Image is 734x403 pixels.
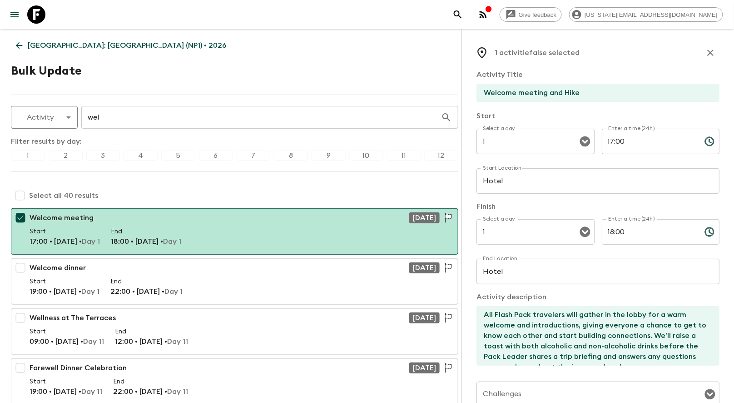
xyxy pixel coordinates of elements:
[81,388,102,395] span: Day 11
[409,363,440,373] div: [DATE]
[30,327,104,336] p: Start
[11,105,77,130] div: Activity
[124,151,158,161] div: 4
[30,236,100,247] p: 17:00 • [DATE] •
[11,36,231,55] a: [GEOGRAPHIC_DATA]: [GEOGRAPHIC_DATA] (NP1) • 2026
[30,363,127,373] p: Farewell Dinner Celebration
[111,236,181,247] p: 18:00 • [DATE] •
[700,223,719,241] button: Choose time, selected time is 6:00 PM
[110,277,183,286] p: End
[11,308,458,355] button: Wellness at The Terraces[DATE]Start09:00 • [DATE] •Day 11End12:00 • [DATE] •Day 11
[424,151,458,161] div: 12
[579,135,591,148] button: Open
[476,69,719,80] p: Activity Title
[476,201,719,212] p: Finish
[580,11,723,18] span: [US_STATE][EMAIL_ADDRESS][DOMAIN_NAME]
[5,5,24,24] button: menu
[514,11,561,18] span: Give feedback
[409,262,440,273] div: [DATE]
[28,40,226,51] p: [GEOGRAPHIC_DATA]: [GEOGRAPHIC_DATA] (NP1) • 2026
[476,111,719,121] p: Start
[81,105,441,130] input: e.g. "zipline"
[30,336,104,347] p: 09:00 • [DATE] •
[30,262,86,273] p: Welcome dinner
[704,388,716,401] button: Open
[81,288,99,295] span: Day 1
[163,238,181,245] span: Day 1
[29,190,98,201] p: Select all 40 results
[237,151,271,161] div: 7
[349,151,383,161] div: 10
[483,164,522,172] label: Start Location
[30,286,99,297] p: 19:00 • [DATE] •
[199,151,233,161] div: 6
[500,7,562,22] a: Give feedback
[569,7,723,22] div: [US_STATE][EMAIL_ADDRESS][DOMAIN_NAME]
[30,277,99,286] p: Start
[476,306,712,366] textarea: All Flash Pack travelers will gather in the lobby for a warm welcome and introductions, giving ev...
[49,151,83,161] div: 2
[111,227,181,236] p: End
[602,219,697,245] input: hh:mm
[11,151,45,161] div: 1
[83,338,104,345] span: Day 11
[312,151,346,161] div: 9
[608,125,655,132] label: Enter a time (24h)
[409,212,440,223] div: [DATE]
[11,258,458,305] button: Welcome dinner[DATE]Start19:00 • [DATE] •Day 1End22:00 • [DATE] •Day 1
[608,215,655,223] label: Enter a time (24h)
[161,151,195,161] div: 5
[476,84,712,102] input: E.g Hozuagawa boat tour
[115,327,188,336] p: End
[387,151,421,161] div: 11
[274,151,308,161] div: 8
[164,288,183,295] span: Day 1
[30,377,102,386] p: Start
[495,47,580,58] p: 1 activitiefalse selected
[30,312,116,323] p: Wellness at The Terraces
[602,129,697,154] input: hh:mm
[30,227,100,236] p: Start
[483,125,515,132] label: Select a day
[11,136,458,147] p: Filter results by day:
[449,5,467,24] button: search adventures
[11,208,458,255] button: Welcome meeting[DATE]Start17:00 • [DATE] •Day 1End18:00 • [DATE] •Day 1
[476,292,719,302] p: Activity description
[167,388,188,395] span: Day 11
[113,377,188,386] p: End
[110,286,183,297] p: 22:00 • [DATE] •
[409,312,440,323] div: [DATE]
[113,386,188,397] p: 22:00 • [DATE] •
[579,226,591,238] button: Open
[30,386,102,397] p: 19:00 • [DATE] •
[700,132,719,151] button: Choose time, selected time is 5:00 PM
[82,238,100,245] span: Day 1
[483,215,515,223] label: Select a day
[86,151,120,161] div: 3
[115,336,188,347] p: 12:00 • [DATE] •
[483,255,518,262] label: End Location
[30,212,94,223] p: Welcome meeting
[11,62,82,80] h1: Bulk Update
[167,338,188,345] span: Day 11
